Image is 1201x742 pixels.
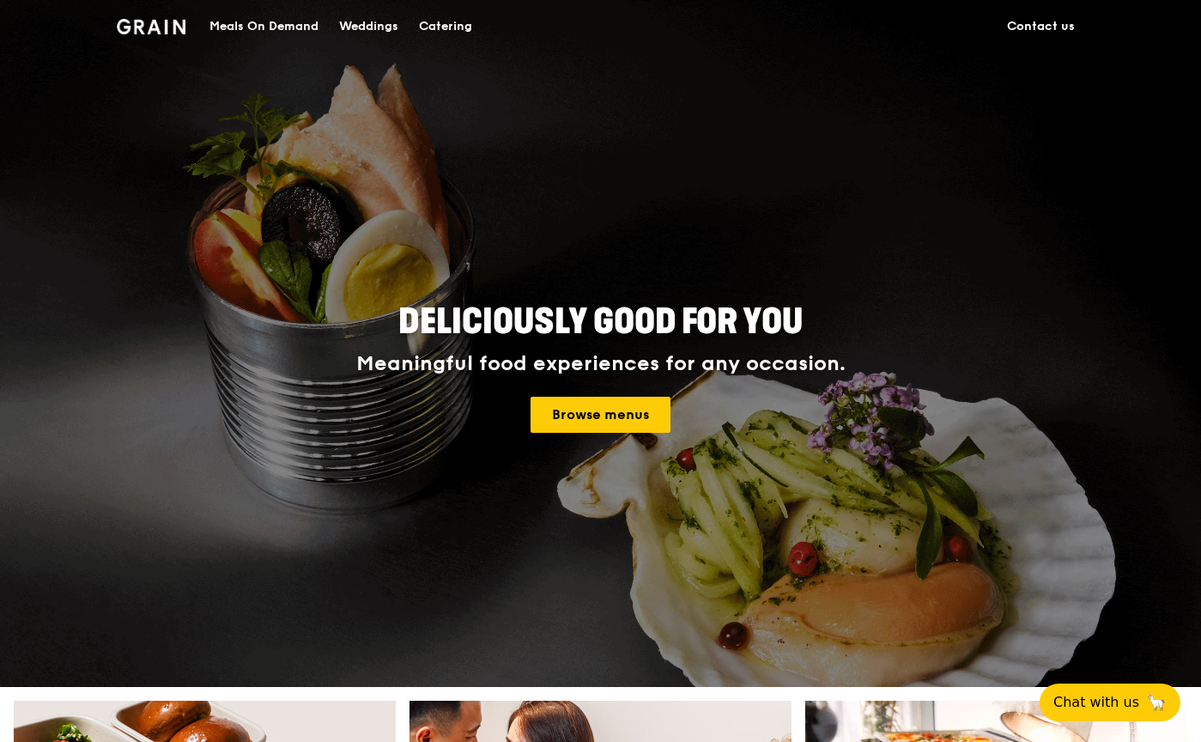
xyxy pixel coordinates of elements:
button: Chat with us🦙 [1040,684,1180,721]
img: Grain [117,19,186,34]
span: 🦙 [1146,692,1167,713]
div: Meaningful food experiences for any occasion. [292,352,910,376]
a: Catering [409,1,482,52]
div: Catering [419,1,472,52]
span: Deliciously good for you [398,301,803,343]
a: Weddings [329,1,409,52]
div: Weddings [339,1,398,52]
a: Contact us [997,1,1085,52]
a: Browse menus [531,397,670,433]
span: Chat with us [1053,692,1139,713]
div: Meals On Demand [209,1,318,52]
